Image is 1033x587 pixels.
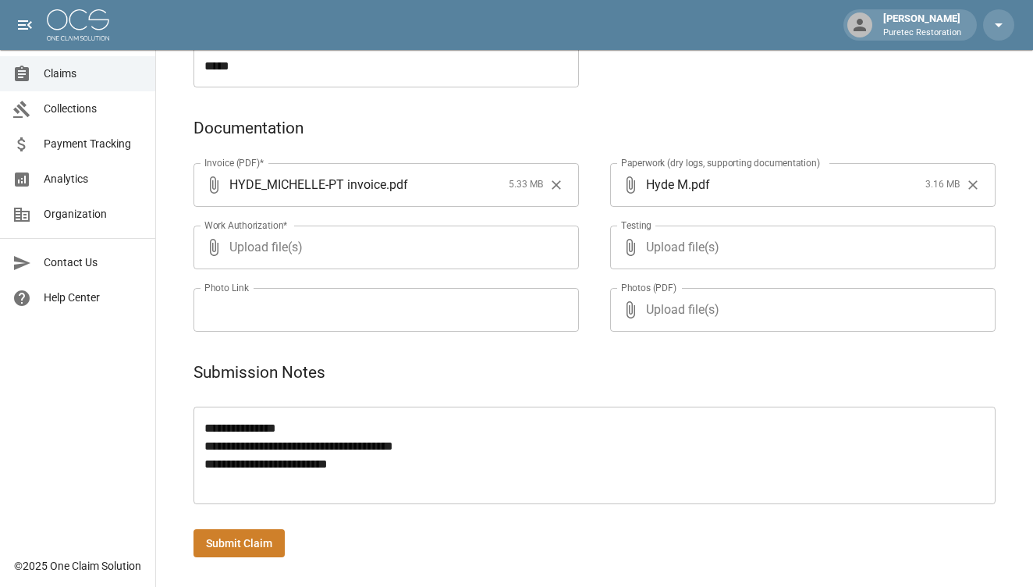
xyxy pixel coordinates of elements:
span: Upload file(s) [229,226,537,269]
span: 5.33 MB [509,177,543,193]
span: Help Center [44,290,143,306]
div: © 2025 One Claim Solution [14,558,141,574]
label: Paperwork (dry logs, supporting documentation) [621,156,820,169]
button: Clear [961,173,985,197]
span: Upload file(s) [646,288,953,332]
p: Puretec Restoration [883,27,961,40]
span: Hyde M [646,176,688,194]
label: Photo Link [204,281,249,294]
img: ocs-logo-white-transparent.png [47,9,109,41]
label: Testing [621,219,651,232]
span: Analytics [44,171,143,187]
span: Organization [44,206,143,222]
span: Collections [44,101,143,117]
label: Photos (PDF) [621,281,676,294]
label: Work Authorization* [204,219,288,232]
button: Submit Claim [193,529,285,558]
span: . pdf [386,176,408,194]
button: Clear [545,173,568,197]
span: Claims [44,66,143,82]
button: open drawer [9,9,41,41]
span: . pdf [688,176,710,194]
span: Payment Tracking [44,136,143,152]
span: Upload file(s) [646,226,953,269]
span: HYDE_MICHELLE-PT invoice [229,176,386,194]
div: [PERSON_NAME] [877,11,967,39]
span: Contact Us [44,254,143,271]
label: Invoice (PDF)* [204,156,264,169]
span: 3.16 MB [925,177,960,193]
